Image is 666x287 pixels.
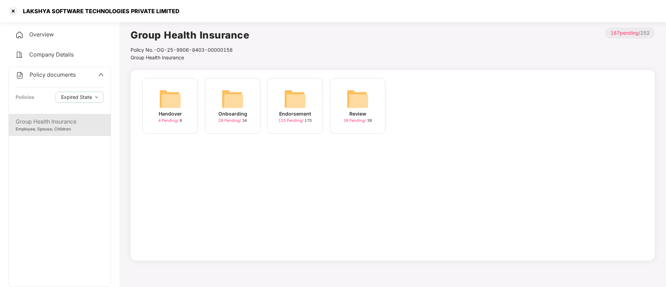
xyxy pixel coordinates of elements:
img: svg+xml;base64,PHN2ZyB4bWxucz0iaHR0cDovL3d3dy53My5vcmcvMjAwMC9zdmciIHdpZHRoPSIyNCIgaGVpZ2h0PSIyNC... [16,71,24,79]
div: Employee, Spouse, Children [16,126,104,133]
span: Expired State [61,93,92,101]
div: Onboarding [218,110,247,118]
span: 4 Pending / [158,118,180,123]
div: 34 [218,118,247,124]
span: 115 Pending / [278,118,305,123]
button: Expired Statedown [56,92,104,103]
span: up [98,72,104,77]
div: 170 [278,118,312,124]
img: svg+xml;base64,PHN2ZyB4bWxucz0iaHR0cDovL3d3dy53My5vcmcvMjAwMC9zdmciIHdpZHRoPSI2NCIgaGVpZ2h0PSI2NC... [159,88,181,110]
span: down [95,95,98,99]
div: Endorsement [279,110,311,118]
span: Policy documents [30,71,76,78]
div: Handover [159,110,182,118]
img: svg+xml;base64,PHN2ZyB4bWxucz0iaHR0cDovL3d3dy53My5vcmcvMjAwMC9zdmciIHdpZHRoPSI2NCIgaGVpZ2h0PSI2NC... [284,88,306,110]
p: / 252 [605,27,655,39]
span: Company Details [29,51,74,58]
span: 39 Pending / [343,118,367,123]
div: Review [349,110,366,118]
h1: Group Health Insurance [131,27,249,43]
div: Group Health Insurance [16,117,104,126]
div: LAKSHYA SOFTWARE TECHNOLOGIES PRIVATE LIMITED [19,8,180,15]
span: 29 Pending / [218,118,242,123]
span: Group Health Insurance [131,54,184,60]
img: svg+xml;base64,PHN2ZyB4bWxucz0iaHR0cDovL3d3dy53My5vcmcvMjAwMC9zdmciIHdpZHRoPSI2NCIgaGVpZ2h0PSI2NC... [347,88,369,110]
div: Policy No.- OG-25-9906-8403-00000158 [131,46,249,54]
img: svg+xml;base64,PHN2ZyB4bWxucz0iaHR0cDovL3d3dy53My5vcmcvMjAwMC9zdmciIHdpZHRoPSIyNCIgaGVpZ2h0PSIyNC... [15,31,24,39]
div: 39 [343,118,372,124]
div: 9 [158,118,182,124]
span: Overview [29,31,54,38]
img: svg+xml;base64,PHN2ZyB4bWxucz0iaHR0cDovL3d3dy53My5vcmcvMjAwMC9zdmciIHdpZHRoPSI2NCIgaGVpZ2h0PSI2NC... [222,88,244,110]
img: svg+xml;base64,PHN2ZyB4bWxucz0iaHR0cDovL3d3dy53My5vcmcvMjAwMC9zdmciIHdpZHRoPSIyNCIgaGVpZ2h0PSIyNC... [15,51,24,59]
span: 187 pending [610,30,639,36]
div: Policies [16,93,34,101]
